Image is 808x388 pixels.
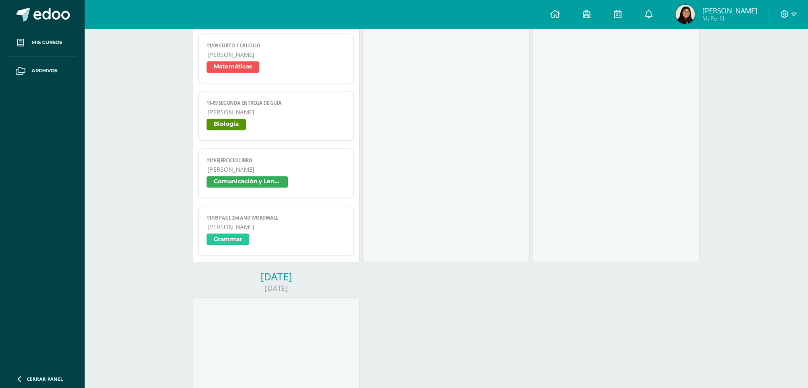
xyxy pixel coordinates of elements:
a: 11/09 Corto 1 Cálculo[PERSON_NAME]Matemáticas [198,33,354,83]
span: Comunicación y Lenguaje [207,176,288,188]
span: Cerrar panel [27,376,63,382]
span: 11-09 SEGUNDA ENTREGA DE GUÍA [207,100,346,106]
span: 11/9 Ejercicio libro [207,157,346,164]
span: Mis cursos [32,39,62,46]
a: Archivos [8,57,76,85]
span: [PERSON_NAME] [207,223,346,231]
span: Biología [207,119,246,130]
img: d66720014760d80f5c098767f9c1150e.png [676,5,695,24]
span: [PERSON_NAME] [207,108,346,116]
a: 11-09 SEGUNDA ENTREGA DE GUÍA[PERSON_NAME]Biología [198,91,354,141]
div: [DATE] [193,283,360,293]
span: 11/09 Page 354 and Wordwall [207,215,346,221]
span: [PERSON_NAME] [702,6,757,15]
span: [PERSON_NAME] [207,51,346,59]
a: 11/9 Ejercicio libro[PERSON_NAME]Comunicación y Lenguaje [198,148,354,198]
div: [DATE] [193,270,360,283]
span: Grammar [207,233,249,245]
a: Mis cursos [8,29,76,57]
span: Matemáticas [207,61,259,73]
span: Mi Perfil [702,14,757,22]
span: Archivos [32,67,57,75]
span: 11/09 Corto 1 Cálculo [207,43,346,49]
a: 11/09 Page 354 and Wordwall[PERSON_NAME]Grammar [198,206,354,255]
span: [PERSON_NAME] [207,166,346,174]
